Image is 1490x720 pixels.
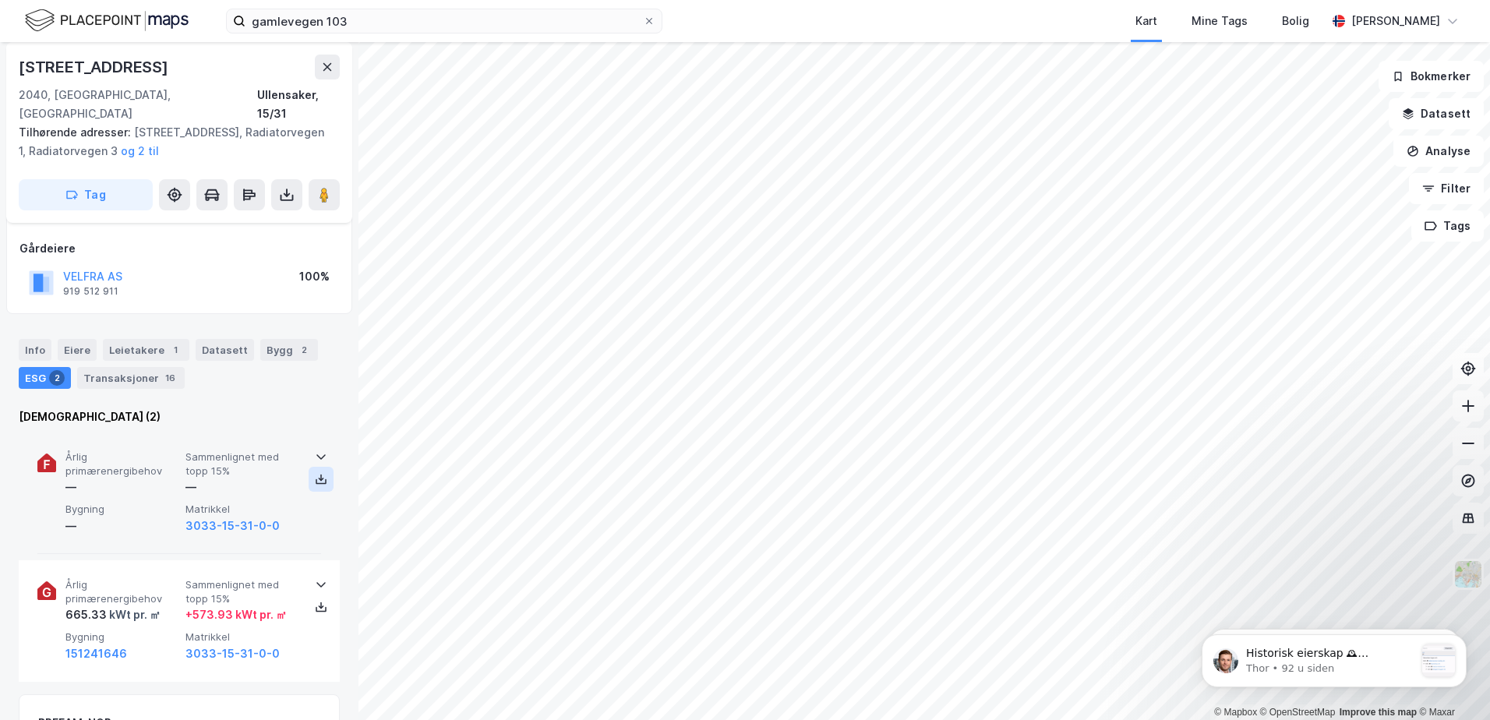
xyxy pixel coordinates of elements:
[260,339,318,361] div: Bygg
[1389,98,1484,129] button: Datasett
[185,450,299,478] span: Sammenlignet med topp 15%
[185,478,299,496] div: —
[196,339,254,361] div: Datasett
[19,408,340,426] div: [DEMOGRAPHIC_DATA] (2)
[1393,136,1484,167] button: Analyse
[1214,707,1257,718] a: Mapbox
[19,179,153,210] button: Tag
[168,342,183,358] div: 1
[162,370,178,386] div: 16
[1192,12,1248,30] div: Mine Tags
[257,86,340,123] div: Ullensaker, 15/31
[65,517,179,535] div: —
[19,339,51,361] div: Info
[296,342,312,358] div: 2
[1260,707,1336,718] a: OpenStreetMap
[77,367,185,389] div: Transaksjoner
[185,503,299,516] span: Matrikkel
[1282,12,1309,30] div: Bolig
[1453,559,1483,589] img: Z
[245,9,643,33] input: Søk på adresse, matrikkel, gårdeiere, leietakere eller personer
[65,578,179,605] span: Årlig primærenergibehov
[65,478,179,496] div: —
[63,285,118,298] div: 919 512 911
[1178,603,1490,712] iframe: Intercom notifications melding
[185,517,280,535] button: 3033-15-31-0-0
[185,578,299,605] span: Sammenlignet med topp 15%
[19,55,171,79] div: [STREET_ADDRESS]
[185,644,280,663] button: 3033-15-31-0-0
[19,367,71,389] div: ESG
[1340,707,1417,718] a: Improve this map
[107,605,161,624] div: kWt pr. ㎡
[185,605,287,624] div: + 573.93 kWt pr. ㎡
[1135,12,1157,30] div: Kart
[65,644,127,663] button: 151241646
[19,86,257,123] div: 2040, [GEOGRAPHIC_DATA], [GEOGRAPHIC_DATA]
[1409,173,1484,204] button: Filter
[19,125,134,139] span: Tilhørende adresser:
[1411,210,1484,242] button: Tags
[185,630,299,644] span: Matrikkel
[49,370,65,386] div: 2
[19,123,327,161] div: [STREET_ADDRESS], Radiatorvegen 1, Radiatorvegen 3
[103,339,189,361] div: Leietakere
[1351,12,1440,30] div: [PERSON_NAME]
[299,267,330,286] div: 100%
[58,339,97,361] div: Eiere
[25,7,189,34] img: logo.f888ab2527a4732fd821a326f86c7f29.svg
[19,239,339,258] div: Gårdeiere
[65,450,179,478] span: Årlig primærenergibehov
[65,630,179,644] span: Bygning
[1379,61,1484,92] button: Bokmerker
[65,605,161,624] div: 665.33
[65,503,179,516] span: Bygning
